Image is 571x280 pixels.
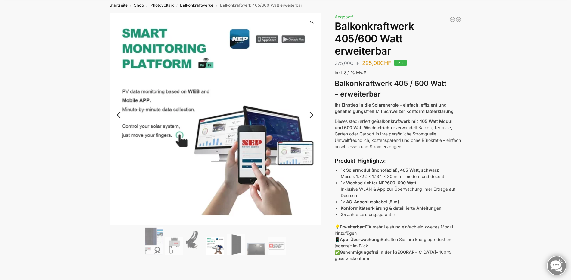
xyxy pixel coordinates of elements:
[335,60,359,66] bdi: 375,00
[335,14,353,19] span: Angebot!
[335,119,452,130] strong: Balkonkraftwerk mit 405 Watt Modul und 600 Watt Wechselrichter
[174,3,180,8] span: /
[341,180,461,199] p: Inklusive WLAN & App zur Überwachung Ihrer Erträge auf Deutsch
[341,199,399,204] strong: 1x AC-Anschlusskabel (5 m)
[180,3,213,8] a: Balkonkraftwerke
[268,237,286,255] img: Balkonkraftwerk 405/600 Watt erweiterbar – Bild 7
[449,17,455,23] a: Balkonkraftwerk 600/810 Watt Fullblack
[340,237,381,242] strong: App-Überwachung:
[335,118,461,150] p: Dieses steckerfertige verwandelt Balkon, Terrasse, Garten oder Carport in Ihre persönliche Stromq...
[394,60,407,66] span: -21%
[341,167,461,180] p: Masse: 1.722 x 1.134 x 30 mm – modern und dezent
[213,3,220,8] span: /
[150,3,174,8] a: Photovoltaik
[128,3,134,8] span: /
[335,20,461,57] h1: Balkonkraftwerk 405/600 Watt erweiterbar
[206,237,224,255] img: Balkonkraftwerk 405/600 Watt erweiterbar – Bild 4
[335,157,386,164] strong: Produkt-Highlights:
[340,224,365,229] strong: Erweiterbar:
[340,250,436,255] strong: Genehmigungsfrei in der [GEOGRAPHIC_DATA]
[145,227,163,255] img: Steckerfertig Plug & Play mit 410 Watt
[335,79,446,98] strong: Balkonkraftwerk 405 / 600 Watt – erweiterbar
[341,205,442,211] strong: Konformitätserklärung & detaillierte Anleitungen
[165,237,183,255] img: Nep 600
[186,231,204,255] img: Anschlusskabel-3meter_schweizer-stecker
[335,224,461,262] p: 💡 Für mehr Leistung einfach ein zweites Modul hinzufügen 📱 Behalten Sie Ihre Energieproduktion je...
[144,3,150,8] span: /
[110,3,128,8] a: Startseite
[227,234,245,255] img: TommaTech Vorderseite
[455,17,461,23] a: 890/600 Watt Solarkraftwerk + 2,7 KW Batteriespeicher Genehmigungsfrei
[350,60,359,66] span: CHF
[134,3,144,8] a: Shop
[341,180,416,185] strong: 1x Wechselrichter NEP600, 600 Watt
[380,60,391,66] span: CHF
[362,60,391,66] bdi: 295,00
[341,167,439,173] strong: 1x Solarmodul (monofazial), 405 Watt, schwarz
[335,70,369,75] span: inkl. 8,1 % MwSt.
[247,243,265,255] img: Balkonkraftwerk 405/600 Watt erweiterbar – Bild 6
[341,211,461,218] li: 25 Jahre Leistungsgarantie
[321,13,532,255] img: Balkonkraftwerk 405/600 Watt erweiterbar 9
[335,102,454,114] strong: Ihr Einstieg in die Solarenergie – einfach, effizient und genehmigungsfrei! Mit Schweizer Konform...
